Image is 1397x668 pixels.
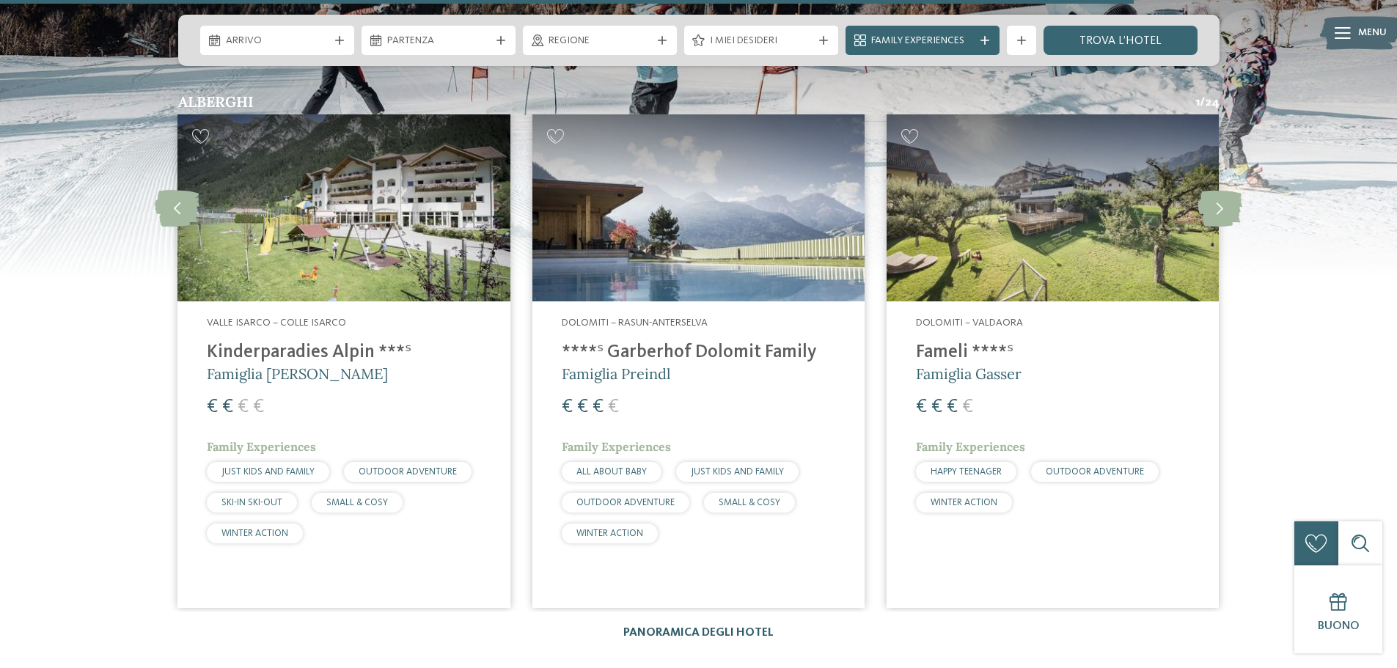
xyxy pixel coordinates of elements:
[222,397,233,416] span: €
[532,114,865,608] a: Hotel sulle piste da sci per bambini: divertimento senza confini Dolomiti – Rasun-Anterselva ****...
[931,498,997,507] span: WINTER ACTION
[1318,620,1360,632] span: Buono
[623,627,774,639] a: Panoramica degli hotel
[1205,95,1220,111] span: 24
[719,498,780,507] span: SMALL & COSY
[532,114,865,301] img: Hotel sulle piste da sci per bambini: divertimento senza confini
[221,498,282,507] span: SKI-IN SKI-OUT
[221,467,315,477] span: JUST KIDS AND FAMILY
[1200,95,1205,111] span: /
[207,439,316,454] span: Family Experiences
[562,364,670,383] span: Famiglia Preindl
[962,397,973,416] span: €
[1195,95,1200,111] span: 1
[916,397,927,416] span: €
[1044,26,1198,55] a: trova l’hotel
[887,114,1219,608] a: Hotel sulle piste da sci per bambini: divertimento senza confini Dolomiti – Valdaora Fameli ****ˢ...
[593,397,604,416] span: €
[207,318,346,328] span: Valle Isarco – Colle Isarco
[562,439,671,454] span: Family Experiences
[326,498,388,507] span: SMALL & COSY
[177,114,510,301] img: Kinderparadies Alpin ***ˢ
[1294,565,1382,653] a: Buono
[549,34,651,48] span: Regione
[359,467,457,477] span: OUTDOOR ADVENTURE
[207,397,218,416] span: €
[947,397,958,416] span: €
[871,34,974,48] span: Family Experiences
[887,114,1219,301] img: Hotel sulle piste da sci per bambini: divertimento senza confini
[916,439,1025,454] span: Family Experiences
[562,318,708,328] span: Dolomiti – Rasun-Anterselva
[562,342,835,364] h4: ****ˢ Garberhof Dolomit Family
[710,34,813,48] span: I miei desideri
[931,467,1002,477] span: HAPPY TEENAGER
[238,397,249,416] span: €
[177,114,510,608] a: Hotel sulle piste da sci per bambini: divertimento senza confini Valle Isarco – Colle Isarco Kind...
[691,467,784,477] span: JUST KIDS AND FAMILY
[576,467,647,477] span: ALL ABOUT BABY
[577,397,588,416] span: €
[1046,467,1144,477] span: OUTDOOR ADVENTURE
[178,92,254,111] span: Alberghi
[226,34,329,48] span: Arrivo
[916,364,1022,383] span: Famiglia Gasser
[576,529,643,538] span: WINTER ACTION
[207,364,388,383] span: Famiglia [PERSON_NAME]
[916,318,1023,328] span: Dolomiti – Valdaora
[576,498,675,507] span: OUTDOOR ADVENTURE
[253,397,264,416] span: €
[931,397,942,416] span: €
[207,342,480,364] h4: Kinderparadies Alpin ***ˢ
[387,34,490,48] span: Partenza
[221,529,288,538] span: WINTER ACTION
[562,397,573,416] span: €
[608,397,619,416] span: €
